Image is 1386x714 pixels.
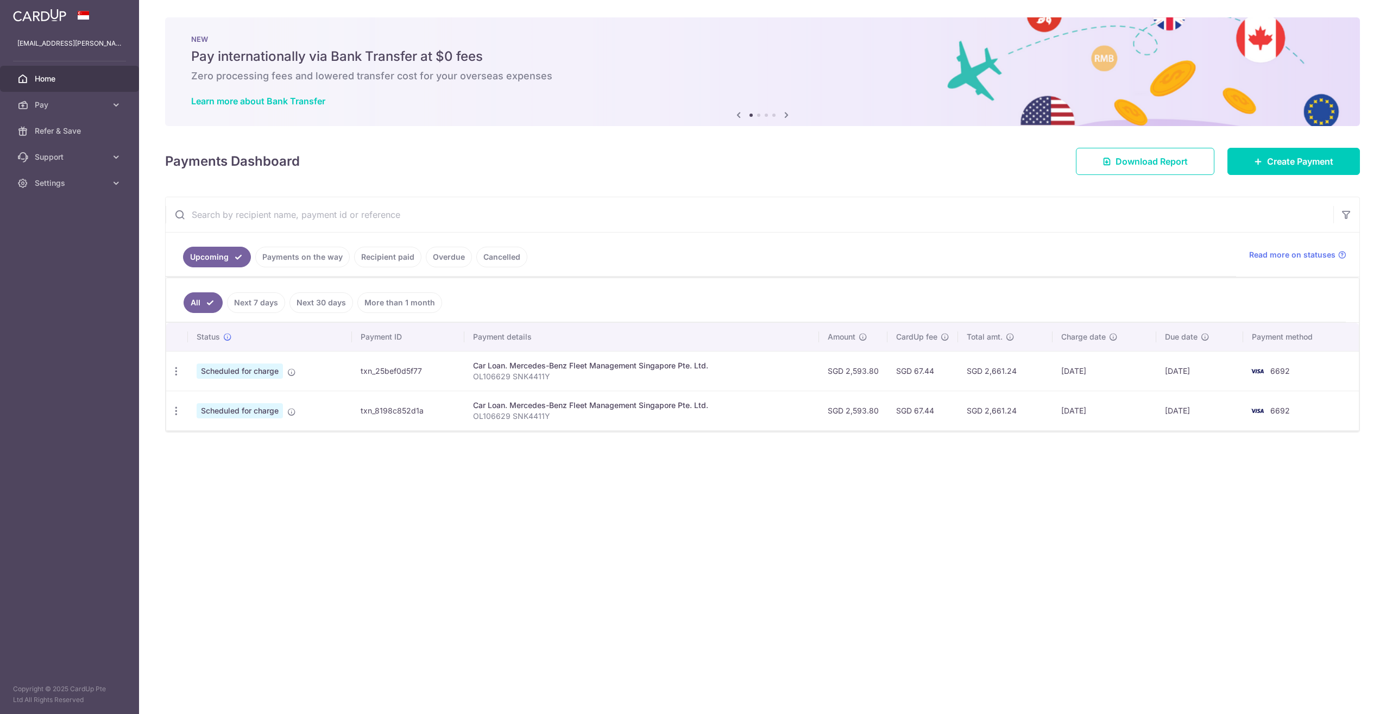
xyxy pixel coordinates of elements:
[191,96,325,107] a: Learn more about Bank Transfer
[357,292,442,313] a: More than 1 month
[191,70,1334,83] h6: Zero processing fees and lowered transfer cost for your overseas expenses
[197,403,283,418] span: Scheduled for charge
[354,247,421,267] a: Recipient paid
[1267,155,1333,168] span: Create Payment
[289,292,353,313] a: Next 30 days
[352,351,465,391] td: txn_25bef0d5f77
[165,17,1360,126] img: Bank transfer banner
[352,391,465,430] td: txn_8198c852d1a
[1249,249,1335,260] span: Read more on statuses
[819,391,887,430] td: SGD 2,593.80
[1165,331,1198,342] span: Due date
[476,247,527,267] a: Cancelled
[255,247,350,267] a: Payments on the way
[165,152,300,171] h4: Payments Dashboard
[191,48,1334,65] h5: Pay internationally via Bank Transfer at $0 fees
[227,292,285,313] a: Next 7 days
[352,323,465,351] th: Payment ID
[1156,351,1243,391] td: [DATE]
[1270,366,1290,375] span: 6692
[1246,365,1268,378] img: Bank Card
[35,126,106,136] span: Refer & Save
[887,351,958,391] td: SGD 67.44
[958,351,1053,391] td: SGD 2,661.24
[464,323,819,351] th: Payment details
[1116,155,1188,168] span: Download Report
[197,364,283,379] span: Scheduled for charge
[13,9,66,22] img: CardUp
[819,351,887,391] td: SGD 2,593.80
[35,178,106,189] span: Settings
[887,391,958,430] td: SGD 67.44
[1076,148,1214,175] a: Download Report
[1053,351,1156,391] td: [DATE]
[828,331,855,342] span: Amount
[967,331,1003,342] span: Total amt.
[426,247,472,267] a: Overdue
[473,360,810,371] div: Car Loan. Mercedes-Benz Fleet Management Singapore Pte. Ltd.
[473,371,810,382] p: OL106629 SNK4411Y
[17,38,122,49] p: [EMAIL_ADDRESS][PERSON_NAME][DOMAIN_NAME]
[958,391,1053,430] td: SGD 2,661.24
[184,292,223,313] a: All
[166,197,1333,232] input: Search by recipient name, payment id or reference
[1270,406,1290,415] span: 6692
[1246,404,1268,417] img: Bank Card
[35,152,106,162] span: Support
[197,331,220,342] span: Status
[896,331,937,342] span: CardUp fee
[191,35,1334,43] p: NEW
[1156,391,1243,430] td: [DATE]
[473,411,810,422] p: OL106629 SNK4411Y
[35,99,106,110] span: Pay
[1061,331,1106,342] span: Charge date
[1243,323,1359,351] th: Payment method
[35,73,106,84] span: Home
[473,400,810,411] div: Car Loan. Mercedes-Benz Fleet Management Singapore Pte. Ltd.
[1249,249,1346,260] a: Read more on statuses
[1227,148,1360,175] a: Create Payment
[183,247,251,267] a: Upcoming
[1053,391,1156,430] td: [DATE]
